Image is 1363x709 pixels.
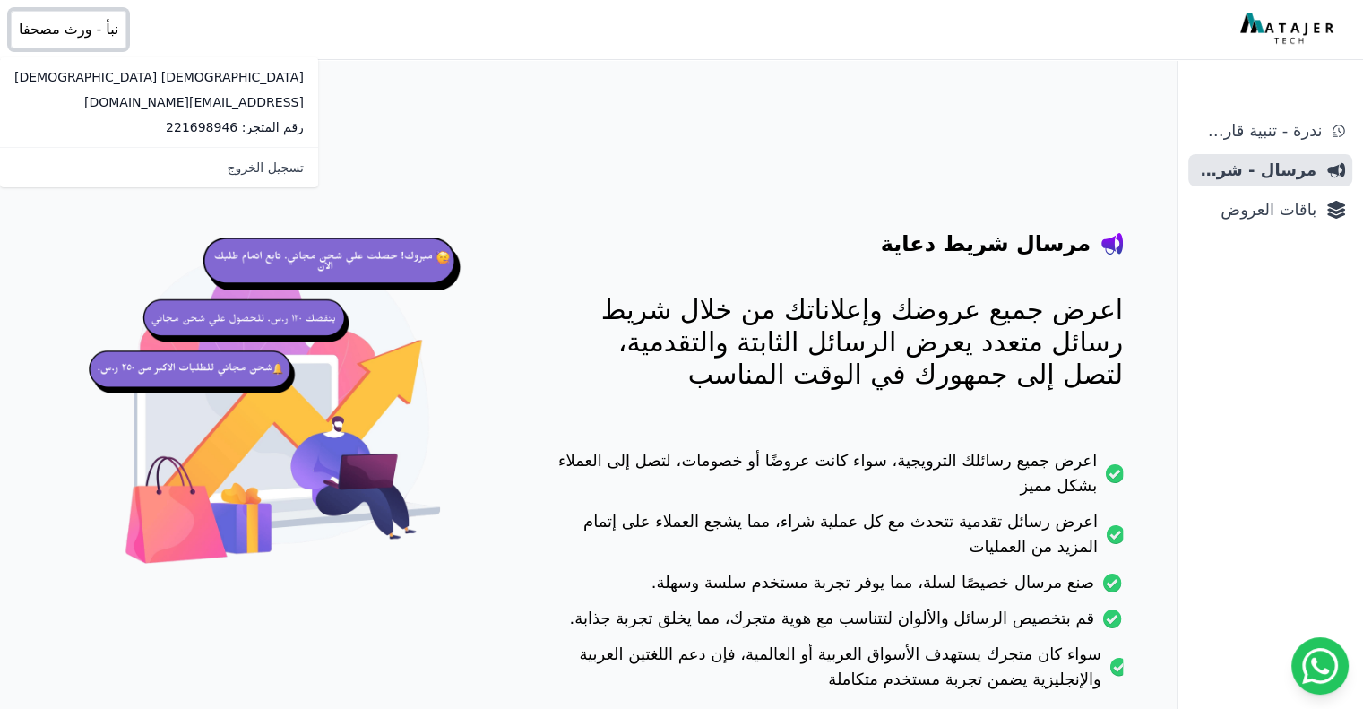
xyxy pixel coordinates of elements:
[1195,158,1316,183] span: مرسال - شريط دعاية
[555,448,1123,509] li: اعرض جميع رسائلك الترويجية، سواء كانت عروضًا أو خصومات، لتصل إلى العملاء بشكل مميز
[83,215,483,615] img: hero
[555,570,1123,606] li: صنع مرسال خصيصًا لسلة، مما يوفر تجربة مستخدم سلسة وسهلة.
[1240,13,1338,46] img: MatajerTech Logo
[555,642,1123,703] li: سواء كان متجرك يستهدف الأسواق العربية أو العالمية، فإن دعم اللغتين العربية والإنجليزية يضمن تجربة...
[1195,118,1322,143] span: ندرة - تنبية قارب علي النفاذ
[19,19,118,40] span: نبأ - ورث مصحفا
[14,93,304,111] p: [EMAIL_ADDRESS][DOMAIN_NAME]
[555,606,1123,642] li: قم بتخصيص الرسائل والألوان لتتناسب مع هوية متجرك، مما يخلق تجربة جذابة.
[881,229,1091,258] h4: مرسال شريط دعاية
[14,118,304,136] p: رقم المتجر: 221698946
[14,68,304,86] p: [DEMOGRAPHIC_DATA] [DEMOGRAPHIC_DATA]
[555,294,1123,391] p: اعرض جميع عروضك وإعلاناتك من خلال شريط رسائل متعدد يعرض الرسائل الثابتة والتقدمية، لتصل إلى جمهور...
[11,11,126,48] button: نبأ - ورث مصحفا
[555,509,1123,570] li: اعرض رسائل تقدمية تتحدث مع كل عملية شراء، مما يشجع العملاء على إتمام المزيد من العمليات
[1195,197,1316,222] span: باقات العروض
